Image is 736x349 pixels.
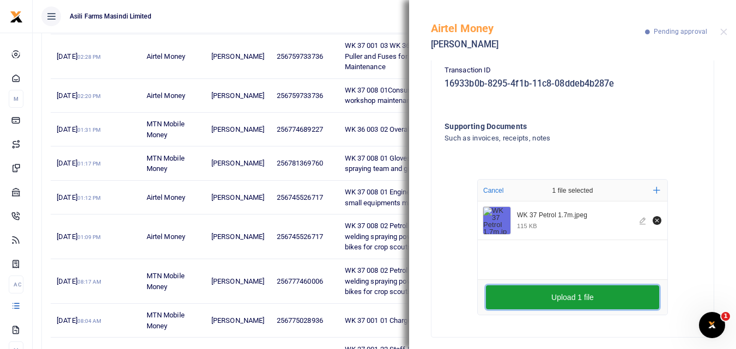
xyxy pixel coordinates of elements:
[486,285,659,309] button: Upload 1 file
[431,39,645,50] h5: [PERSON_NAME]
[277,232,323,241] span: 256745526717
[57,125,101,133] span: [DATE]
[445,78,701,89] h5: 16933b0b-8295-4f1b-11c8-08ddeb4b287e
[480,183,507,198] button: Cancel
[9,90,23,108] li: M
[57,52,101,60] span: [DATE]
[211,277,264,285] span: [PERSON_NAME]
[721,312,730,321] span: 1
[211,125,264,133] span: [PERSON_NAME]
[277,277,323,285] span: 256777460006
[277,316,323,324] span: 256775028936
[57,193,101,201] span: [DATE]
[211,159,264,167] span: [PERSON_NAME]
[654,28,707,35] span: Pending approval
[57,91,101,100] span: [DATE]
[277,52,323,60] span: 256759733736
[77,279,102,285] small: 08:17 AM
[147,52,185,60] span: Airtel Money
[9,275,23,293] li: Ac
[483,207,510,234] img: WK 37 Petrol 1.7m.jpeg
[345,222,472,251] span: WK 37 008 02 Petrol for farm operation welding spraying powersaw mowing and bikes for crop scouts...
[345,316,472,324] span: WK 37 001 01 Charges for hiring forkligft
[345,154,458,173] span: WK 37 008 01 Gloves and Masks for spraying team and grain handling
[517,222,537,230] div: 115 KB
[345,188,472,207] span: WK 37 008 01 Engine oil 2t Brakefluid for small equipments maintenance
[77,93,101,99] small: 02:20 PM
[277,193,323,201] span: 256745526717
[77,54,101,60] small: 02:28 PM
[477,179,668,315] div: File Uploader
[77,318,102,324] small: 08:04 AM
[65,11,156,21] span: Asili Farms Masindi Limited
[526,180,619,201] div: 1 file selected
[445,120,656,132] h4: Supporting Documents
[445,65,701,76] p: Transaction ID
[57,232,101,241] span: [DATE]
[147,311,185,330] span: MTN Mobile Money
[277,91,323,100] span: 256759733736
[277,125,323,133] span: 256774689227
[445,132,656,144] h4: Such as invoices, receipts, notes
[211,232,264,241] span: [PERSON_NAME]
[77,161,101,167] small: 01:17 PM
[699,312,725,338] iframe: Intercom live chat
[77,234,101,240] small: 01:09 PM
[277,159,323,167] span: 256781369760
[147,272,185,291] span: MTN Mobile Money
[517,211,633,220] div: WK 37 Petrol 1.7m.jpeg
[431,22,645,35] h5: Airtel Money
[147,91,185,100] span: Airtel Money
[345,41,458,71] span: WK 37 001 03 WK 36 001 09 Bearing Puller and Fuses for Repairing and Maintenance
[10,12,23,20] a: logo-small logo-large logo-large
[211,193,264,201] span: [PERSON_NAME]
[720,28,727,35] button: Close
[345,86,467,105] span: WK 37 008 01Consumables for general workshop maintenance
[345,125,458,133] span: WK 36 003 02 Overalls for new staff
[649,182,665,198] button: Add more files
[637,215,649,226] button: Edit file WK 37 Petrol 1.7m.jpeg
[147,232,185,241] span: Airtel Money
[147,154,185,173] span: MTN Mobile Money
[147,120,185,139] span: MTN Mobile Money
[77,195,101,201] small: 01:12 PM
[77,127,101,133] small: 01:31 PM
[57,316,101,324] span: [DATE]
[147,193,185,201] span: Airtel Money
[651,215,663,226] button: Remove file
[10,10,23,23] img: logo-small
[57,277,101,285] span: [DATE]
[345,266,472,296] span: WK 37 008 02 Petrol for farm operation welding spraying powersaw mowing and bikes for crop scouts...
[211,52,264,60] span: [PERSON_NAME]
[211,91,264,100] span: [PERSON_NAME]
[211,316,264,324] span: [PERSON_NAME]
[57,159,101,167] span: [DATE]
